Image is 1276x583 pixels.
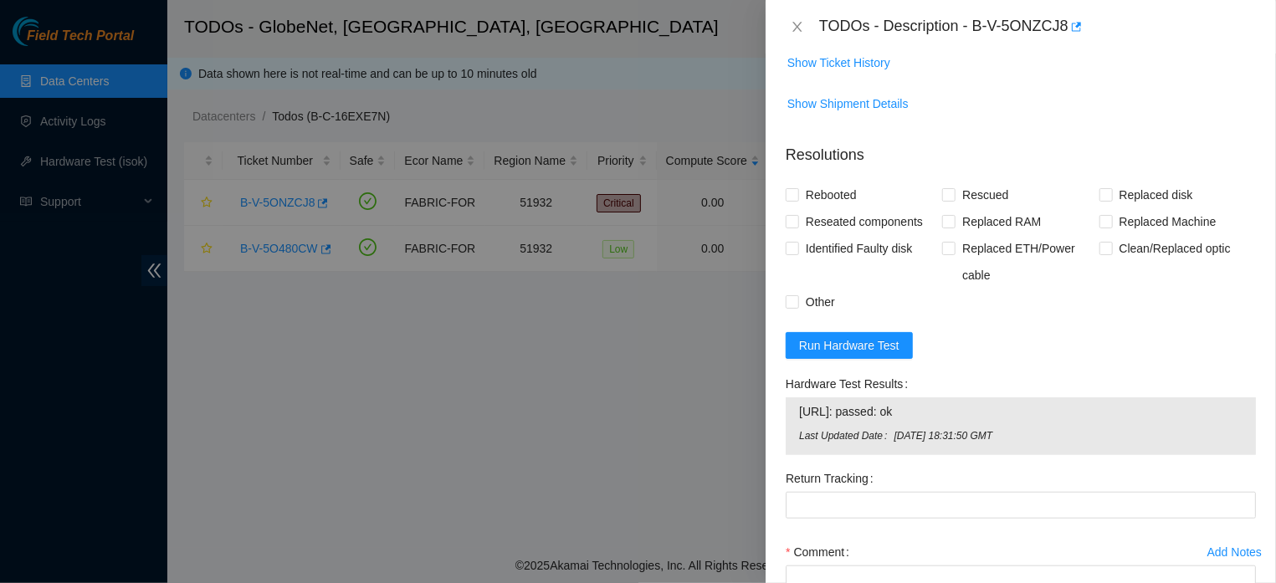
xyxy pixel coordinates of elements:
span: close [791,20,804,33]
button: Show Shipment Details [787,90,910,117]
p: Resolutions [786,130,1256,166]
span: Other [799,289,842,315]
label: Return Tracking [786,465,880,492]
span: Replaced Machine [1113,208,1223,235]
div: Add Notes [1207,546,1262,558]
span: Replaced ETH/Power cable [956,235,1099,289]
span: Rebooted [799,182,863,208]
input: Return Tracking [786,492,1256,519]
span: Show Shipment Details [787,95,909,113]
div: TODOs - Description - B-V-5ONZCJ8 [819,13,1256,40]
span: Clean/Replaced optic [1113,235,1238,262]
button: Show Ticket History [787,49,891,76]
span: [DATE] 18:31:50 GMT [894,428,1243,444]
span: Replaced disk [1113,182,1200,208]
span: Reseated components [799,208,930,235]
span: [URL]: passed: ok [799,402,1243,421]
button: Close [786,19,809,35]
span: Run Hardware Test [799,336,899,355]
span: Show Ticket History [787,54,890,72]
span: Rescued [956,182,1015,208]
span: Replaced RAM [956,208,1048,235]
label: Comment [786,539,856,565]
button: Run Hardware Test [786,332,913,359]
button: Add Notes [1207,539,1263,565]
span: Last Updated Date [799,428,894,444]
span: Identified Faulty disk [799,235,920,262]
label: Hardware Test Results [786,371,915,397]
